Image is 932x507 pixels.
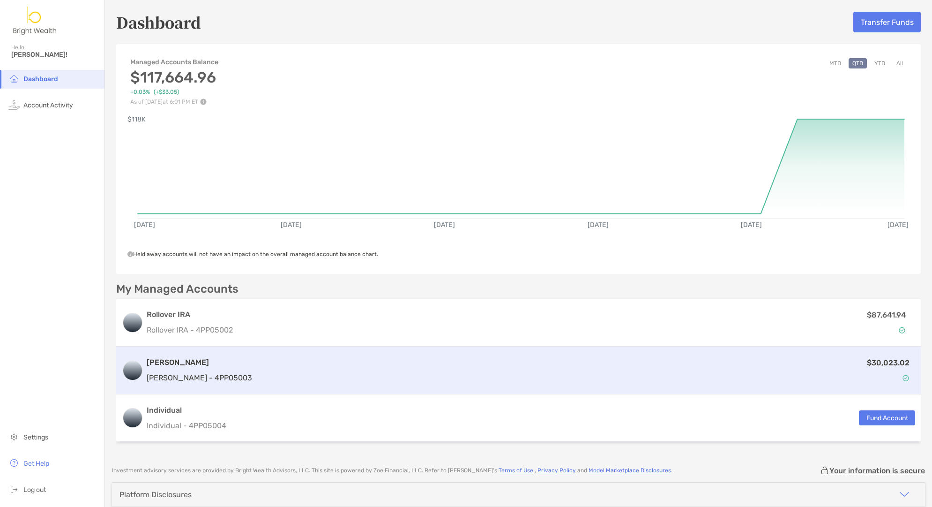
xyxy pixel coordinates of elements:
[871,58,889,68] button: YTD
[147,309,730,320] h3: Rollover IRA
[11,4,59,38] img: Zoe Logo
[134,221,155,229] text: [DATE]
[853,12,921,32] button: Transfer Funds
[859,410,915,425] button: Fund Account
[11,51,99,59] span: [PERSON_NAME]!
[867,309,906,321] p: $87,641.94
[8,457,20,469] img: get-help icon
[130,68,219,86] h3: $117,664.96
[116,283,239,295] p: My Managed Accounts
[8,431,20,442] img: settings icon
[8,99,20,110] img: activity icon
[130,58,219,66] h4: Managed Accounts Balance
[119,490,192,499] div: Platform Disclosures
[147,372,252,384] p: [PERSON_NAME] - 4PP05003
[112,467,672,474] p: Investment advisory services are provided by Bright Wealth Advisors, LLC . This site is powered b...
[829,466,925,475] p: Your information is secure
[899,327,905,333] img: Account Status icon
[123,361,142,380] img: logo account
[147,324,730,336] p: Rollover IRA - 4PP05002
[537,467,576,474] a: Privacy Policy
[588,221,609,229] text: [DATE]
[127,251,378,257] span: Held away accounts will not have an impact on the overall managed account balance chart.
[8,73,20,84] img: household icon
[741,221,762,229] text: [DATE]
[434,221,455,229] text: [DATE]
[200,98,207,105] img: Performance Info
[130,89,150,96] span: +0.03%
[154,89,179,96] span: ( +$33.05 )
[147,405,226,416] h3: Individual
[893,58,907,68] button: All
[589,467,671,474] a: Model Marketplace Disclosures
[23,433,48,441] span: Settings
[867,357,910,369] p: $30,023.02
[849,58,867,68] button: QTD
[23,460,49,468] span: Get Help
[123,313,142,332] img: logo account
[23,486,46,494] span: Log out
[123,409,142,427] img: logo account
[499,467,533,474] a: Terms of Use
[130,98,219,105] p: As of [DATE] at 6:01 PM ET
[899,489,910,500] img: icon arrow
[8,484,20,495] img: logout icon
[23,101,73,109] span: Account Activity
[23,75,58,83] span: Dashboard
[902,375,909,381] img: Account Status icon
[281,221,302,229] text: [DATE]
[147,357,252,368] h3: [PERSON_NAME]
[147,420,226,431] p: Individual - 4PP05004
[826,58,845,68] button: MTD
[887,221,909,229] text: [DATE]
[116,11,201,33] h5: Dashboard
[127,115,146,123] text: $118K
